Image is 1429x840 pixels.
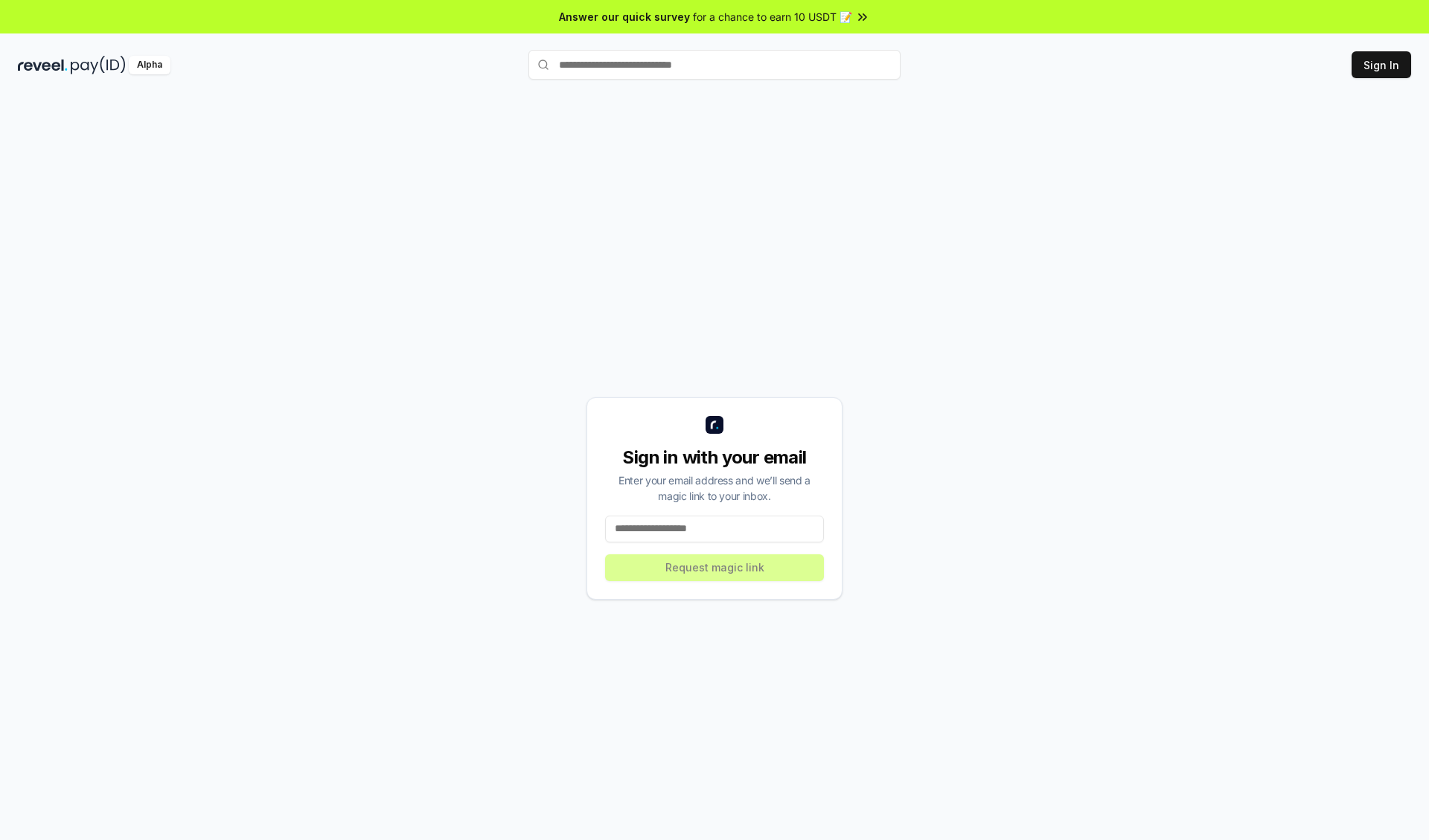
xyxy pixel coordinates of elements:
img: pay_id [71,56,126,74]
div: Sign in with your email [605,446,824,469]
span: Answer our quick survey [559,9,690,25]
div: Alpha [129,56,170,74]
div: Enter your email address and we’ll send a magic link to your inbox. [605,472,824,504]
img: reveel_dark [18,56,68,74]
img: logo_small [706,416,723,434]
span: for a chance to earn 10 USDT 📝 [693,9,852,25]
button: Sign In [1352,51,1411,78]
